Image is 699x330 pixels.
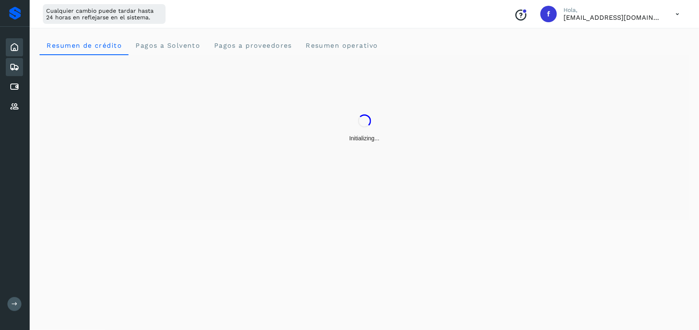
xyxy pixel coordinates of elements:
[135,42,200,49] span: Pagos a Solvento
[43,4,166,24] div: Cualquier cambio puede tardar hasta 24 horas en reflejarse en el sistema.
[563,7,662,14] p: Hola,
[6,38,23,56] div: Inicio
[6,58,23,76] div: Embarques
[563,14,662,21] p: fepadilla@niagarawater.com
[213,42,292,49] span: Pagos a proveedores
[305,42,378,49] span: Resumen operativo
[6,98,23,116] div: Proveedores
[6,78,23,96] div: Cuentas por pagar
[46,42,122,49] span: Resumen de crédito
